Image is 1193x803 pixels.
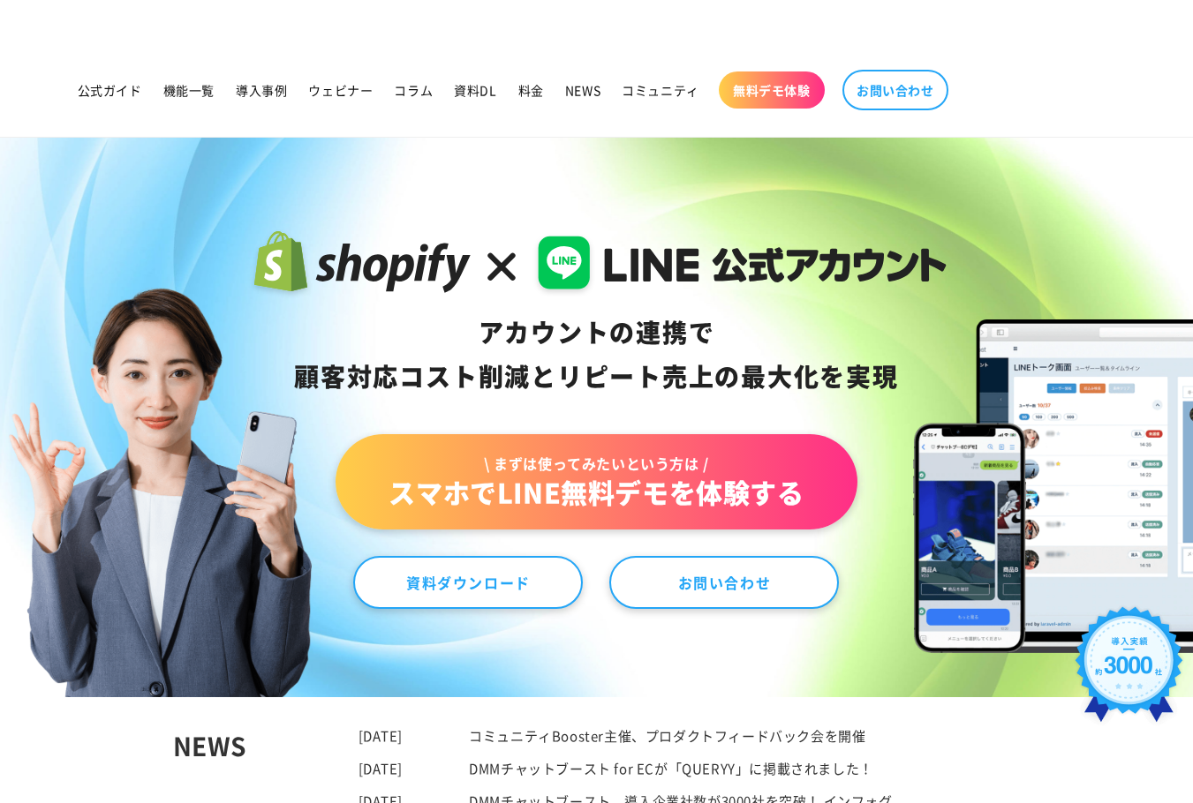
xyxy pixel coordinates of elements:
a: \ まずは使ってみたいという方は /スマホでLINE無料デモを体験する [336,434,857,529]
span: 料金 [518,82,544,98]
span: \ まずは使ってみたいという方は / [389,454,804,473]
a: コラム [383,71,443,109]
span: コラム [394,82,433,98]
div: アカウントの連携で 顧客対応コスト削減と リピート売上の 最大化を実現 [246,311,947,399]
time: [DATE] [359,726,404,745]
a: NEWS [555,71,611,109]
a: お問い合わせ [842,70,948,110]
a: コミュニティ [611,71,710,109]
a: 機能一覧 [153,71,225,109]
a: 公式ガイド [67,71,153,109]
a: 導入事例 [225,71,298,109]
span: 導入事例 [236,82,287,98]
a: コミュニティBooster主催、プロダクトフィードバック会を開催 [469,726,865,745]
span: コミュニティ [622,82,699,98]
time: [DATE] [359,759,404,777]
span: NEWS [565,82,600,98]
a: ウェビナー [298,71,383,109]
span: 無料デモ体験 [733,82,811,98]
span: 公式ガイド [78,82,142,98]
a: お問い合わせ [609,556,839,609]
img: 導入実績約3000社 [1069,601,1189,737]
a: 料金 [508,71,555,109]
span: ウェビナー [308,82,373,98]
a: 資料ダウンロード [353,556,583,609]
a: 無料デモ体験 [719,71,825,109]
span: お問い合わせ [857,82,934,98]
span: 機能一覧 [163,82,215,98]
a: DMMチャットブースト for ECが「QUERYY」に掲載されました！ [469,759,873,777]
a: 資料DL [443,71,507,109]
span: 資料DL [454,82,496,98]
